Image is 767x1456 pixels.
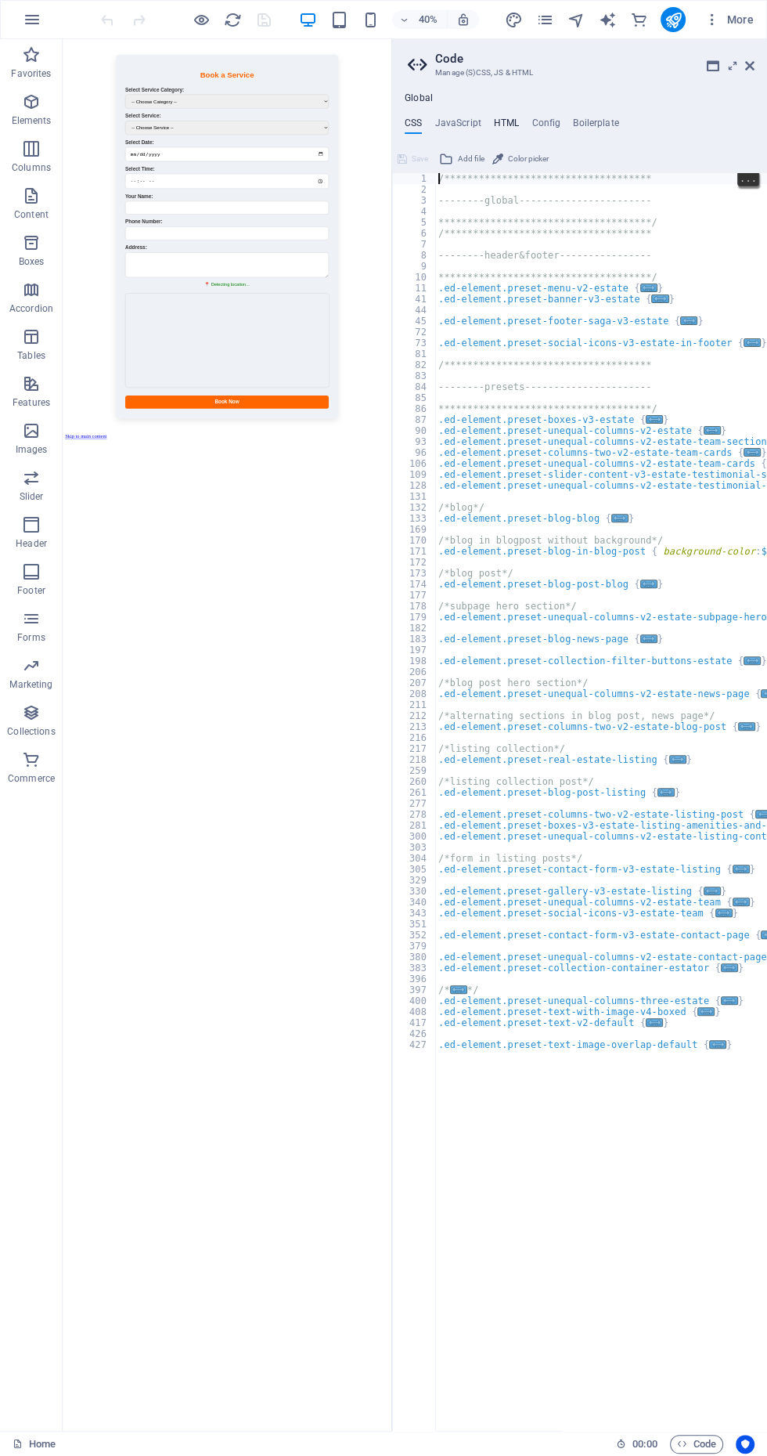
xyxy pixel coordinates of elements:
button: Add file [437,150,487,168]
div: 281 [393,820,437,831]
p: Forms [17,631,45,644]
span: ... [744,448,761,457]
div: 86 [393,403,437,414]
div: 170 [393,535,437,546]
div: 259 [393,765,437,776]
div: 397 [393,985,437,995]
label: Your Name: [157,386,665,400]
div: 278 [393,809,437,820]
h6: 40% [416,10,441,29]
div: 218 [393,754,437,765]
button: Click here to leave preview mode and continue editing [192,10,211,29]
span: ... [611,514,628,522]
p: Columns [12,161,51,174]
span: ... [744,656,761,665]
div: 4 [393,206,437,217]
p: Header [16,537,47,550]
button: 40% [392,10,448,29]
span: ... [704,426,721,435]
div: 5 [393,217,437,228]
div: 174 [393,579,437,590]
div: 45 [393,316,437,327]
div: 206 [393,667,437,677]
div: 87 [393,414,437,425]
span: Add file [458,150,484,168]
div: 9 [393,261,437,272]
div: 408 [393,1006,437,1017]
button: Code [670,1435,723,1454]
p: Collections [7,725,55,738]
p: Slider [20,490,44,503]
span: ... [715,909,733,917]
div: 169 [393,524,437,535]
div: 340 [393,897,437,908]
span: ... [450,985,467,994]
div: 212 [393,710,437,721]
h4: Global [405,92,433,105]
div: 329 [393,875,437,886]
div: 131 [393,491,437,502]
span: ... [680,316,697,325]
div: 171 [393,546,437,557]
div: 216 [393,732,437,743]
div: 427 [393,1039,437,1050]
span: ... [744,338,761,347]
span: ... [640,284,657,292]
label: Select Service: [157,186,665,200]
i: On resize automatically adjust zoom level to fit chosen device. [456,13,470,27]
p: Commerce [8,772,55,785]
h4: HTML [494,117,520,135]
div: 11 [393,283,437,294]
button: reload [223,10,242,29]
span: ... [721,996,738,1005]
div: 217 [393,743,437,754]
i: AI Writer [598,11,616,29]
div: 300 [393,831,437,842]
div: 383 [393,963,437,974]
div: 81 [393,349,437,359]
h4: JavaScript [434,117,481,135]
span: ... [704,887,721,895]
div: 85 [393,392,437,403]
div: 109 [393,469,437,480]
h6: Session time [616,1435,657,1454]
p: Features [13,396,50,409]
span: ... [652,294,669,303]
div: 177 [393,590,437,601]
button: More [698,7,760,32]
i: Reload page [224,11,242,29]
div: 351 [393,919,437,930]
div: 211 [393,699,437,710]
h4: CSS [405,117,422,135]
button: navigator [567,10,585,29]
div: 132 [393,502,437,513]
button: Color picker [490,150,551,168]
button: commerce [629,10,648,29]
div: 44 [393,305,437,316]
div: 426 [393,1028,437,1039]
p: Content [14,208,49,221]
div: 173 [393,568,437,579]
div: 1 [393,173,437,184]
h3: Manage (S)CSS, JS & HTML [435,66,723,80]
div: 8 [393,250,437,261]
span: ... [669,755,686,764]
p: Marketing [9,678,52,691]
div: 305 [393,864,437,875]
span: Color picker [508,150,549,168]
label: Phone Number: [157,450,665,464]
i: Design (Ctrl+Alt+Y) [504,11,522,29]
div: 96 [393,447,437,458]
div: 3 [393,195,437,206]
label: Select Date: [157,251,665,266]
div: 352 [393,930,437,941]
span: 00 00 [632,1435,657,1454]
button: Book Now [157,891,665,924]
h4: Config [531,117,560,135]
div: 172 [393,557,437,568]
div: 2 [393,184,437,195]
div: 213 [393,721,437,732]
div: 179 [393,612,437,623]
div: 343 [393,908,437,919]
p: Favorites [11,67,51,80]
